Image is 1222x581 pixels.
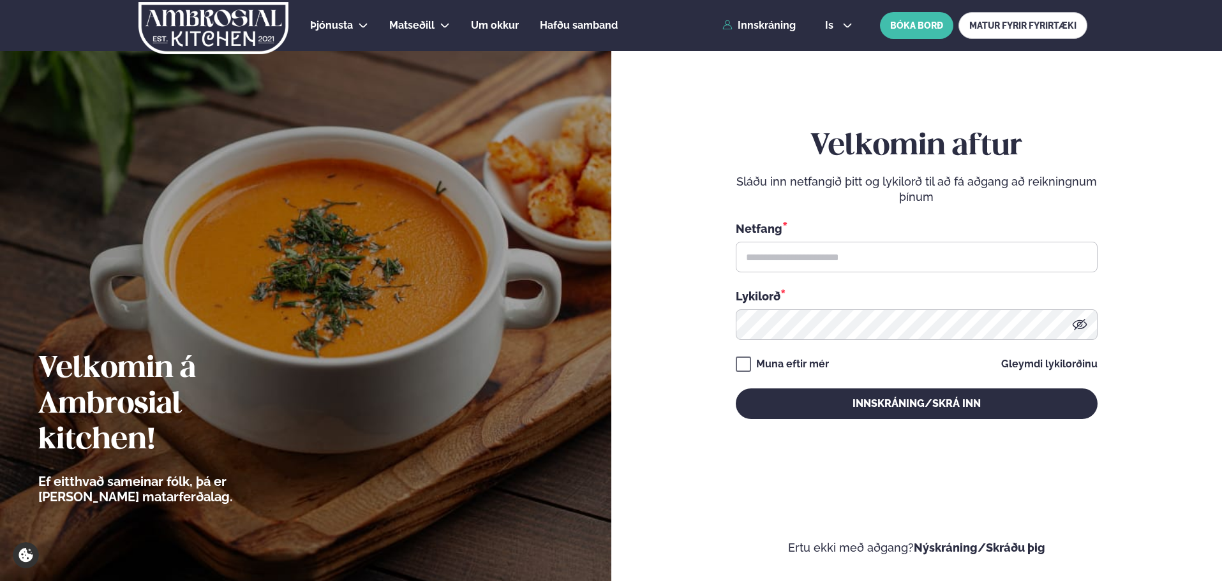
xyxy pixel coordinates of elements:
[137,2,290,54] img: logo
[1001,359,1098,369] a: Gleymdi lykilorðinu
[736,220,1098,237] div: Netfang
[310,18,353,33] a: Þjónusta
[736,174,1098,205] p: Sláðu inn netfangið þitt og lykilorð til að fá aðgang að reikningnum þínum
[471,19,519,31] span: Um okkur
[880,12,953,39] button: BÓKA BORÐ
[38,351,303,459] h2: Velkomin á Ambrosial kitchen!
[825,20,837,31] span: is
[540,19,618,31] span: Hafðu samband
[38,474,303,504] p: Ef eitthvað sameinar fólk, þá er [PERSON_NAME] matarferðalag.
[650,540,1184,555] p: Ertu ekki með aðgang?
[736,129,1098,165] h2: Velkomin aftur
[736,388,1098,419] button: Innskráning/Skrá inn
[389,19,435,31] span: Matseðill
[958,12,1087,39] a: MATUR FYRIR FYRIRTÆKI
[736,288,1098,304] div: Lykilorð
[13,542,39,568] a: Cookie settings
[310,19,353,31] span: Þjónusta
[914,541,1045,554] a: Nýskráning/Skráðu þig
[389,18,435,33] a: Matseðill
[722,20,796,31] a: Innskráning
[815,20,863,31] button: is
[471,18,519,33] a: Um okkur
[540,18,618,33] a: Hafðu samband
